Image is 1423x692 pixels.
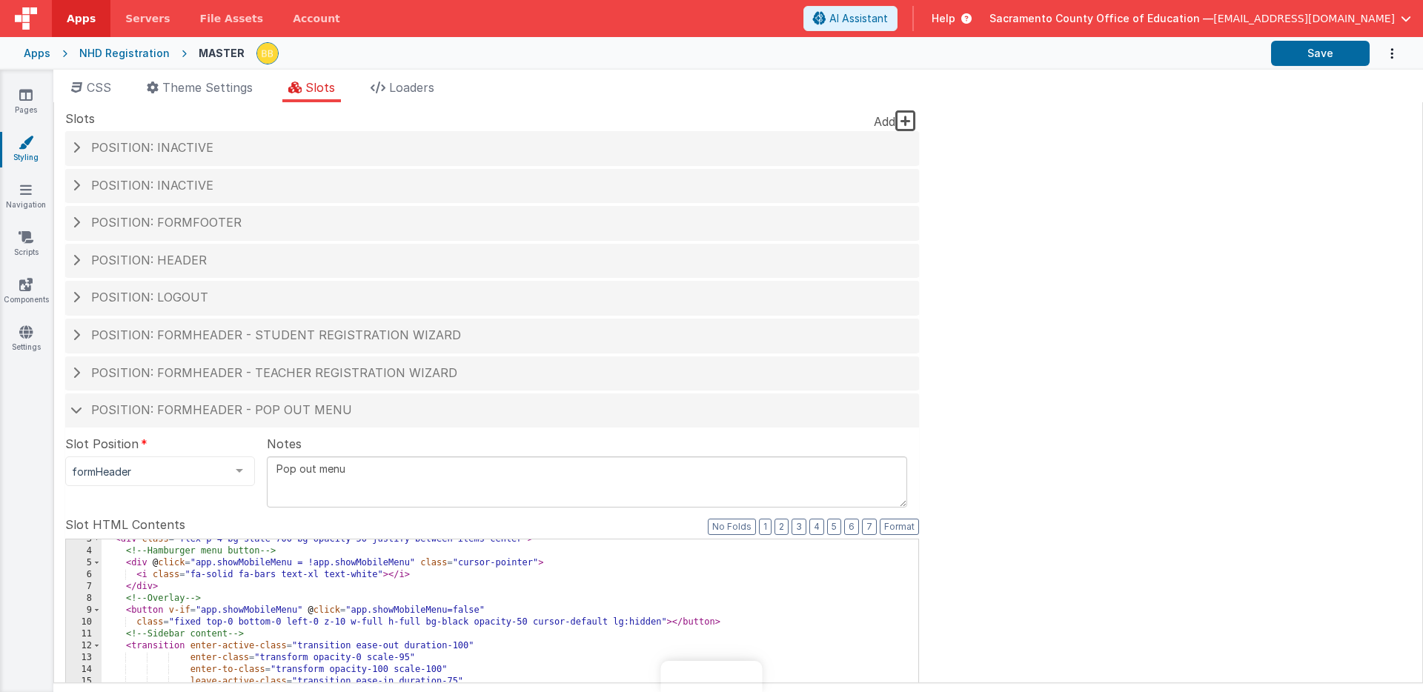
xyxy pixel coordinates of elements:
div: 10 [66,616,102,628]
button: AI Assistant [803,6,898,31]
button: Sacramento County Office of Education — [EMAIL_ADDRESS][DOMAIN_NAME] [989,11,1411,26]
div: 13 [66,652,102,664]
span: Position: logout [91,290,208,305]
div: 7 [66,581,102,593]
div: 3 [66,533,102,545]
span: Position: header [91,253,207,267]
span: Position: formHeader - Student Registration Wizard [91,327,461,342]
span: Position: formHeader - Pop out menu [91,402,352,417]
div: 6 [66,569,102,581]
button: 2 [774,519,789,535]
button: No Folds [708,519,756,535]
button: Options [1370,39,1399,69]
button: Format [880,519,919,535]
span: Position: formHeader - Teacher Registration Wizard [91,365,457,380]
div: NHD Registration [79,46,170,61]
button: 3 [792,519,806,535]
span: Slots [305,80,335,95]
span: Position: inactive [91,178,213,193]
button: 7 [862,519,877,535]
span: Position: formFooter [91,215,242,230]
img: 3aae05562012a16e32320df8a0cd8a1d [257,43,278,64]
div: Apps [24,46,50,61]
span: Slot Position [65,435,139,453]
button: 4 [809,519,824,535]
div: 14 [66,664,102,676]
div: 5 [66,557,102,569]
button: Save [1271,41,1370,66]
span: Add [874,114,895,129]
button: 1 [759,519,772,535]
span: Theme Settings [162,80,253,95]
div: 12 [66,640,102,652]
span: Notes [267,435,302,453]
div: 4 [66,545,102,557]
span: Slots [65,110,95,127]
span: Apps [67,11,96,26]
span: formHeader [72,465,225,479]
span: Sacramento County Office of Education — [989,11,1213,26]
span: CSS [87,80,111,95]
div: 11 [66,628,102,640]
span: Help [932,11,955,26]
span: Loaders [389,80,434,95]
div: 15 [66,676,102,688]
span: Servers [125,11,170,26]
span: Slot HTML Contents [65,516,185,533]
span: AI Assistant [829,11,888,26]
iframe: Marker.io feedback button [661,661,763,692]
div: MASTER [199,46,245,61]
span: [EMAIL_ADDRESS][DOMAIN_NAME] [1213,11,1395,26]
div: 9 [66,605,102,616]
span: Position: inactive [91,140,213,155]
button: 6 [844,519,859,535]
span: File Assets [200,11,264,26]
div: 8 [66,593,102,605]
button: 5 [827,519,841,535]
